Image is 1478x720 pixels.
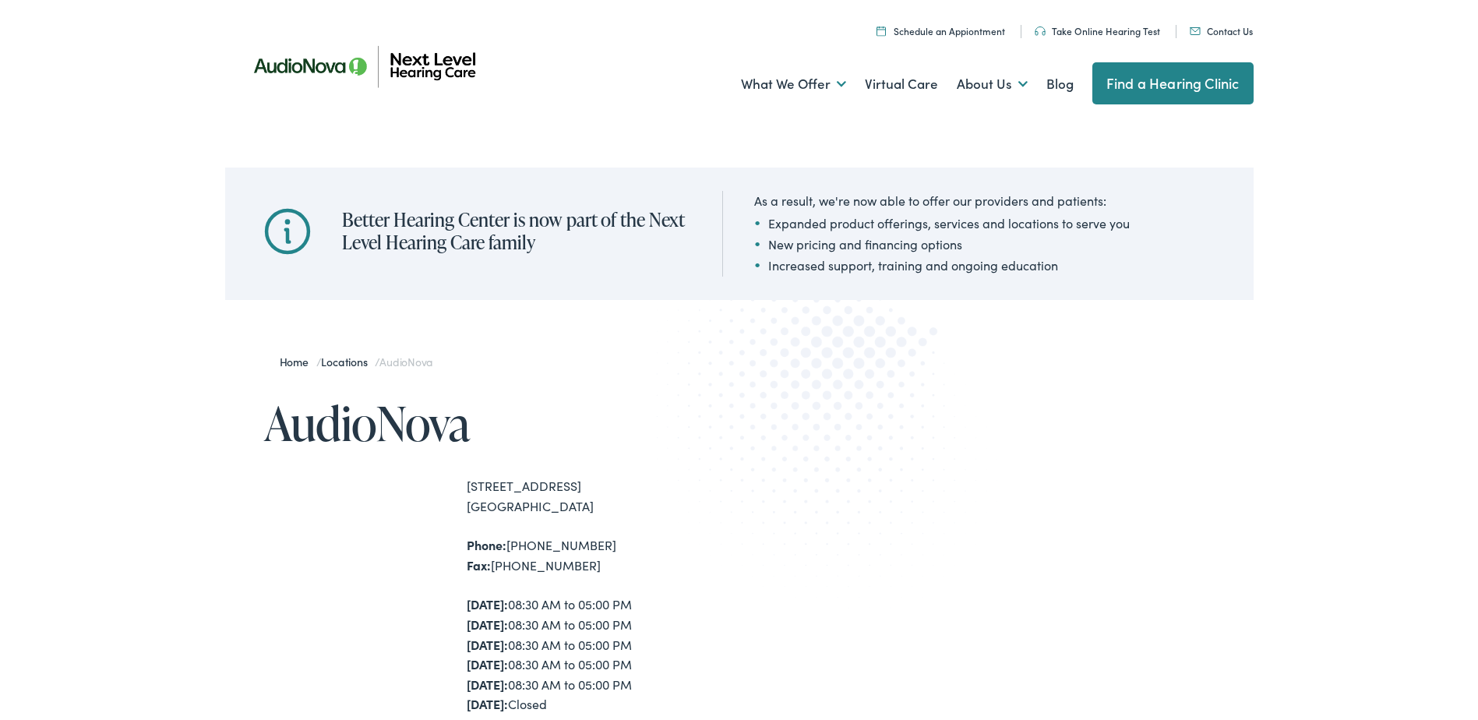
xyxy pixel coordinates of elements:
img: An icon symbolizing headphones, colored in teal, suggests audio-related services or features. [1035,26,1046,36]
img: Calendar icon representing the ability to schedule a hearing test or hearing aid appointment at N... [877,26,886,36]
span: AudioNova [379,354,432,369]
strong: Fax: [467,556,491,574]
a: Find a Hearing Clinic [1092,62,1254,104]
li: New pricing and financing options [754,235,1130,253]
img: An icon representing mail communication is presented in a unique teal color. [1190,27,1201,35]
div: [PHONE_NUMBER] [PHONE_NUMBER] [467,535,739,575]
a: Blog [1046,55,1074,113]
strong: [DATE]: [467,676,508,693]
h1: AudioNova [264,397,739,449]
strong: [DATE]: [467,655,508,672]
strong: Phone: [467,536,506,553]
div: As a result, we're now able to offer our providers and patients: [754,191,1130,210]
a: Take Online Hearing Test [1035,24,1160,37]
div: [STREET_ADDRESS] [GEOGRAPHIC_DATA] [467,476,739,516]
span: / / [280,354,433,369]
strong: [DATE]: [467,595,508,612]
a: Home [280,354,316,369]
strong: [DATE]: [467,616,508,633]
strong: [DATE]: [467,695,508,712]
a: Locations [321,354,375,369]
a: About Us [957,55,1028,113]
h2: Better Hearing Center is now part of the Next Level Hearing Care family [342,209,691,254]
strong: [DATE]: [467,636,508,653]
a: Schedule an Appiontment [877,24,1005,37]
a: Contact Us [1190,24,1253,37]
a: What We Offer [741,55,846,113]
li: Expanded product offerings, services and locations to serve you [754,214,1130,232]
li: Increased support, training and ongoing education [754,256,1130,274]
a: Virtual Care [865,55,938,113]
